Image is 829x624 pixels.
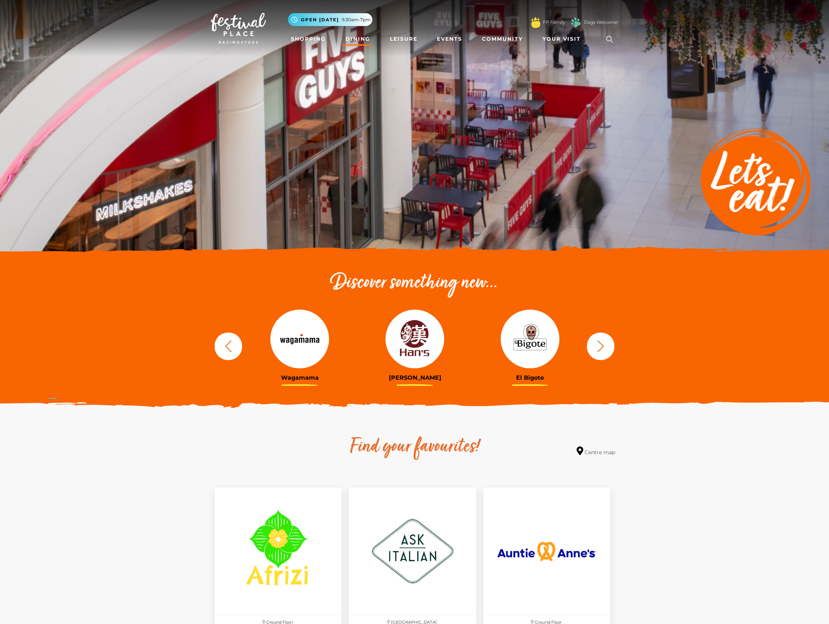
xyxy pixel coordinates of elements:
h3: [PERSON_NAME] [363,374,467,381]
a: El Bigote [478,310,582,381]
h3: Wagamama [248,374,352,381]
h2: Find your favourites! [281,435,548,459]
a: Dining [343,32,373,46]
a: Leisure [387,32,420,46]
a: Dogs Welcome! [584,19,618,26]
button: Open [DATE] 9.30am-7pm [288,13,372,26]
a: Community [479,32,526,46]
h2: Discover something new... [211,271,618,295]
span: 9.30am-7pm [342,17,370,23]
span: Open [DATE] [301,17,339,23]
a: [PERSON_NAME] [363,310,467,381]
a: Shopping [288,32,329,46]
img: Festival Place Logo [211,13,266,44]
a: Your Visit [540,32,587,46]
a: FP Family [543,19,565,26]
a: Centre map [577,446,615,456]
a: Wagamama [248,310,352,381]
a: Events [434,32,465,46]
h3: El Bigote [478,374,582,381]
span: Your Visit [543,35,581,43]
